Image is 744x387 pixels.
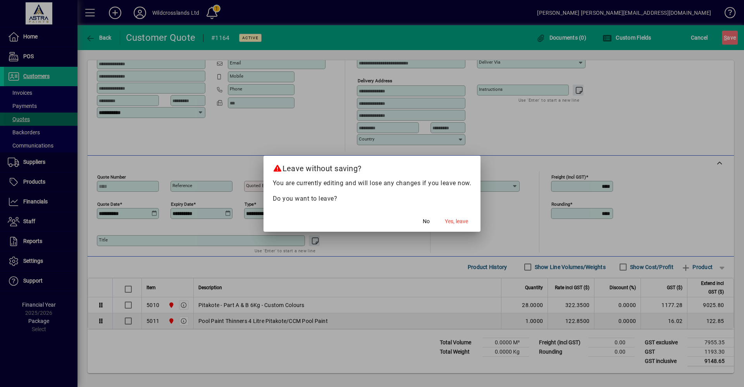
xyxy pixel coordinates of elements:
p: You are currently editing and will lose any changes if you leave now. [273,179,472,188]
button: No [414,215,439,229]
span: No [423,217,430,226]
span: Yes, leave [445,217,468,226]
p: Do you want to leave? [273,194,472,203]
button: Yes, leave [442,215,471,229]
h2: Leave without saving? [263,156,481,178]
